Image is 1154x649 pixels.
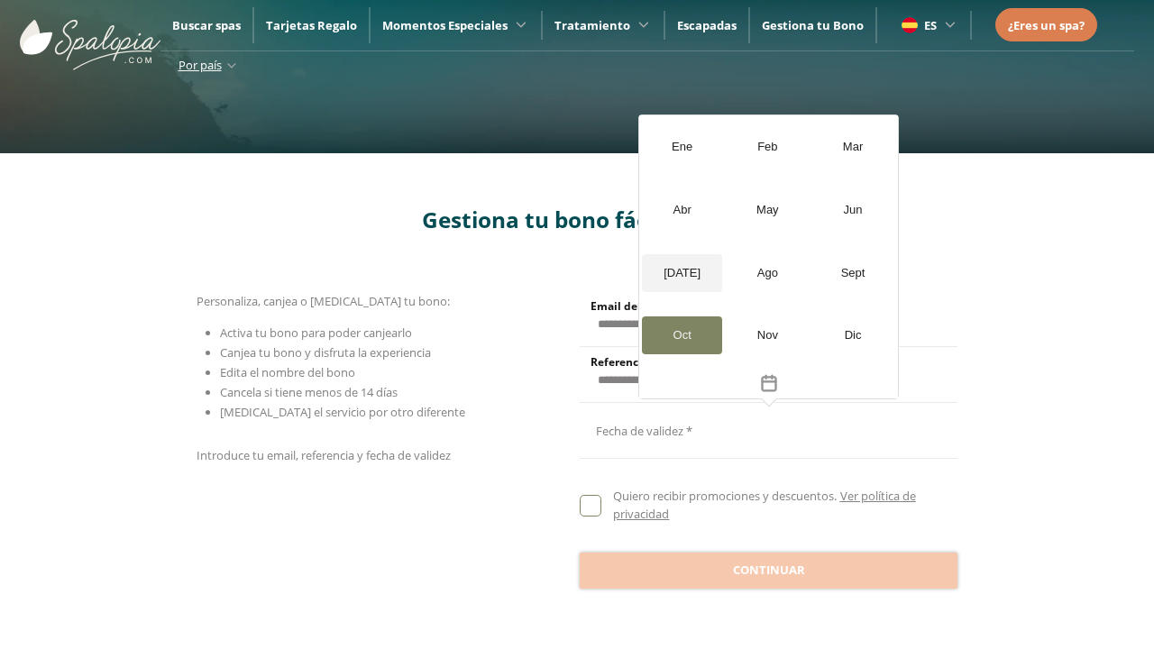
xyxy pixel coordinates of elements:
a: Escapadas [677,17,737,33]
span: Introduce tu email, referencia y fecha de validez [197,447,451,463]
a: Tarjetas Regalo [266,17,357,33]
span: Cancela si tiene menos de 14 días [220,384,398,400]
a: Ver política de privacidad [613,488,915,522]
span: ¿Eres un spa? [1008,17,1085,33]
span: Canjea tu bono y disfruta la experiencia [220,344,431,361]
div: Dic [813,316,893,354]
div: Jun [813,191,893,229]
span: Personaliza, canjea o [MEDICAL_DATA] tu bono: [197,293,450,309]
a: ¿Eres un spa? [1008,15,1085,35]
div: Nov [728,316,808,354]
div: Mar [813,128,893,166]
div: Ene [642,128,722,166]
span: [MEDICAL_DATA] el servicio por otro diferente [220,404,465,420]
div: Ago [728,254,808,292]
button: Continuar [580,553,957,589]
a: Buscar spas [172,17,241,33]
div: [DATE] [642,254,722,292]
div: May [728,191,808,229]
span: Activa tu bono para poder canjearlo [220,324,412,341]
span: Quiero recibir promociones y descuentos. [613,488,837,504]
div: Abr [642,191,722,229]
div: Oct [642,316,722,354]
div: Feb [728,128,808,166]
span: Continuar [733,562,805,580]
span: Gestiona tu bono fácilmente [422,205,732,234]
div: Sept [813,254,893,292]
span: Por país [179,57,222,73]
a: Gestiona tu Bono [762,17,864,33]
img: ImgLogoSpalopia.BvClDcEz.svg [20,2,160,70]
span: Edita el nombre del bono [220,364,355,380]
button: Toggle overlay [639,367,898,398]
